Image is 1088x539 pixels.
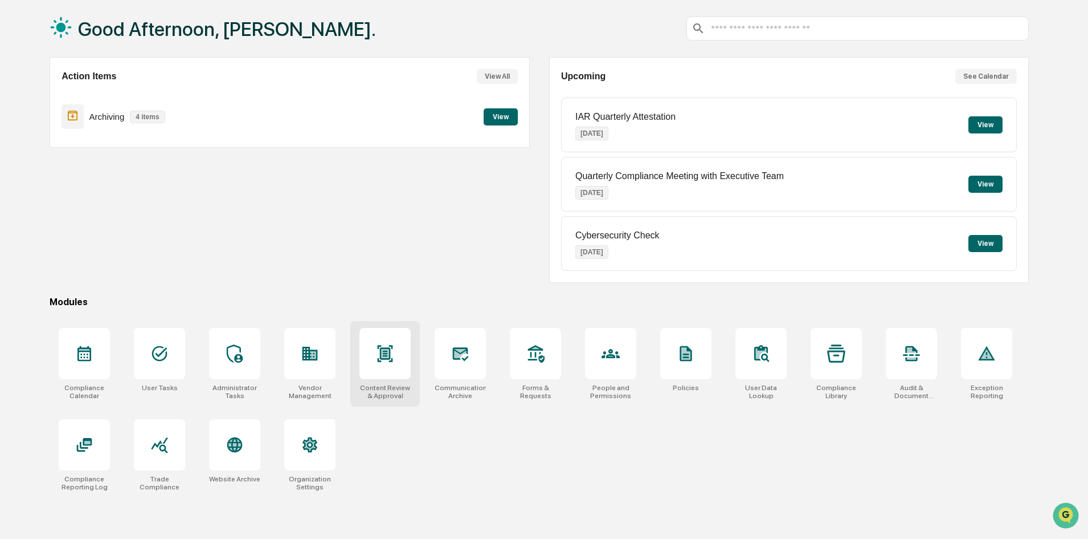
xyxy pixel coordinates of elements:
span: Data Lookup [23,165,72,177]
div: 🔎 [11,167,21,176]
div: People and Permissions [585,384,636,400]
div: Forms & Requests [510,384,561,400]
div: 🖐️ [11,145,21,154]
div: Vendor Management [284,384,336,400]
div: Organization Settings [284,475,336,491]
button: View [968,235,1003,252]
a: 🗄️Attestations [78,139,146,160]
button: View [968,176,1003,193]
button: View All [477,69,518,84]
a: Powered byPylon [80,193,138,202]
button: View [968,116,1003,133]
h2: Action Items [62,71,116,82]
button: Start new chat [194,91,207,104]
div: Exception Reporting [961,384,1012,400]
a: View [484,111,518,121]
div: We're available if you need us! [39,99,144,108]
p: Quarterly Compliance Meeting with Executive Team [575,171,784,181]
iframe: Open customer support [1052,501,1082,532]
button: View [484,108,518,125]
a: 🖐️Preclearance [7,139,78,160]
p: [DATE] [575,127,608,140]
div: Policies [673,384,699,392]
div: 🗄️ [83,145,92,154]
a: 🔎Data Lookup [7,161,76,181]
div: Audit & Document Logs [886,384,937,400]
div: Compliance Reporting Log [59,475,110,491]
div: Communications Archive [435,384,486,400]
div: User Data Lookup [735,384,787,400]
div: Administrator Tasks [209,384,260,400]
div: Website Archive [209,475,260,483]
p: How can we help? [11,24,207,42]
p: Archiving [89,112,125,121]
div: Content Review & Approval [359,384,411,400]
img: 1746055101610-c473b297-6a78-478c-a979-82029cc54cd1 [11,87,32,108]
span: Pylon [113,193,138,202]
div: Start new chat [39,87,187,99]
p: [DATE] [575,245,608,259]
span: Attestations [94,144,141,155]
p: Cybersecurity Check [575,230,660,241]
p: 4 items [130,111,165,123]
p: IAR Quarterly Attestation [575,112,676,122]
div: Trade Compliance [134,475,185,491]
div: Compliance Calendar [59,384,110,400]
div: Modules [50,297,1029,307]
h1: Good Afternoon, [PERSON_NAME]. [78,18,376,40]
div: User Tasks [142,384,178,392]
div: Compliance Library [811,384,862,400]
h2: Upcoming [561,71,606,82]
span: Preclearance [23,144,73,155]
p: [DATE] [575,186,608,200]
button: See Calendar [955,69,1017,84]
